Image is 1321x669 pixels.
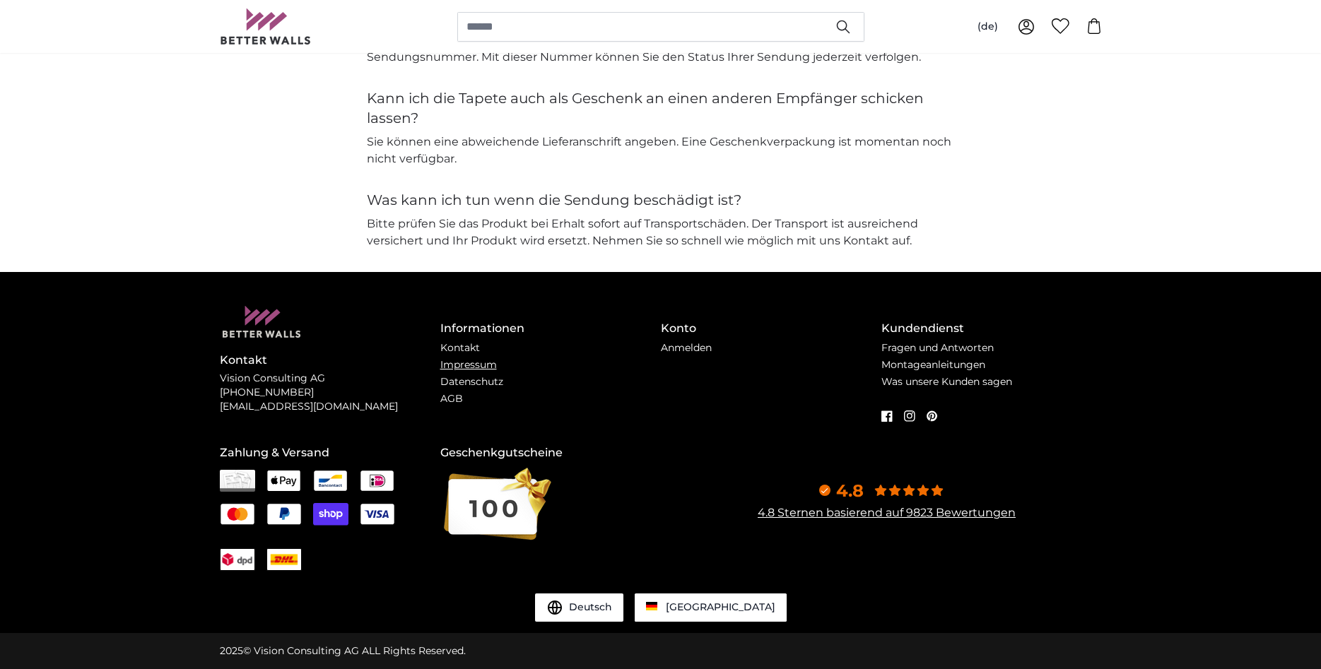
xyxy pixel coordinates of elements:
a: Deutschland [GEOGRAPHIC_DATA] [635,593,787,622]
span: [GEOGRAPHIC_DATA] [666,600,775,613]
p: Vision Consulting AG [PHONE_NUMBER] [EMAIL_ADDRESS][DOMAIN_NAME] [220,372,440,414]
h4: Informationen [440,320,661,337]
img: Betterwalls [220,8,312,45]
a: AGB [440,392,463,405]
img: Rechnung [220,470,255,492]
a: Kontakt [440,341,480,354]
img: DHL [267,553,301,566]
span: Deutsch [569,600,612,615]
h4: Zahlung & Versand [220,444,440,461]
a: Datenschutz [440,375,503,388]
h4: Kann ich die Tapete auch als Geschenk an einen anderen Empfänger schicken lassen? [367,88,955,128]
a: Fragen und Antworten [881,341,994,354]
a: Anmelden [661,341,712,354]
div: © Vision Consulting AG ALL Rights Reserved. [220,644,466,658]
span: 2025 [220,644,243,657]
button: Deutsch [535,593,623,622]
h4: Was kann ich tun wenn die Sendung beschädigt ist? [367,190,955,210]
img: DPD [221,553,254,566]
a: Impressum [440,358,497,371]
a: 4.8 Sternen basierend auf 9823 Bewertungen [758,506,1016,519]
h4: Konto [661,320,881,337]
a: Was unsere Kunden sagen [881,375,1012,388]
h4: Kundendienst [881,320,1102,337]
a: Montageanleitungen [881,358,985,371]
p: Bitte prüfen Sie das Produkt bei Erhalt sofort auf Transportschäden. Der Transport ist ausreichen... [367,215,955,249]
h4: Kontakt [220,352,440,369]
img: Deutschland [646,602,657,610]
h4: Geschenkgutscheine [440,444,661,461]
p: Sie können eine abweichende Lieferanschrift angeben. Eine Geschenkverpackung ist momentan noch ni... [367,134,955,167]
button: (de) [966,14,1009,40]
